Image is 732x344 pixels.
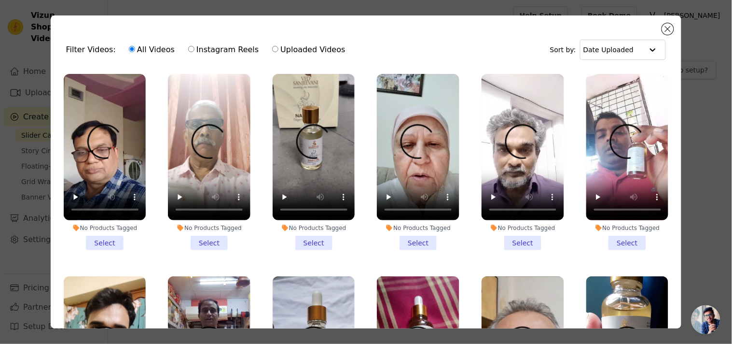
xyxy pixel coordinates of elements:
label: Instagram Reels [188,43,259,56]
div: No Products Tagged [64,224,146,232]
div: No Products Tagged [377,224,459,232]
div: No Products Tagged [482,224,564,232]
label: Uploaded Videos [272,43,345,56]
div: Sort by: [550,40,666,60]
label: All Videos [128,43,175,56]
div: No Products Tagged [273,224,355,232]
div: Filter Videos: [66,39,351,61]
a: Open chat [691,305,720,334]
div: No Products Tagged [168,224,250,232]
button: Close modal [662,23,674,35]
div: No Products Tagged [586,224,669,232]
